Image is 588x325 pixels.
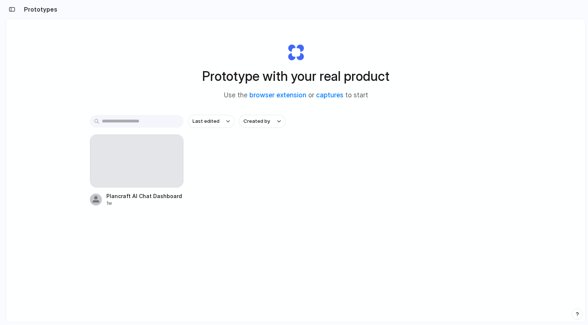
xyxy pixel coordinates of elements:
[243,118,270,125] span: Created by
[202,66,390,86] h1: Prototype with your real product
[21,5,57,14] h2: Prototypes
[239,115,285,128] button: Created by
[316,91,343,99] a: captures
[106,192,182,200] div: Plancraft AI Chat Dashboard
[106,200,182,207] div: 1w
[193,118,219,125] span: Last edited
[188,115,234,128] button: Last edited
[249,91,306,99] a: browser extension
[224,91,368,100] span: Use the or to start
[90,134,184,207] a: Plancraft AI Chat Dashboard1w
